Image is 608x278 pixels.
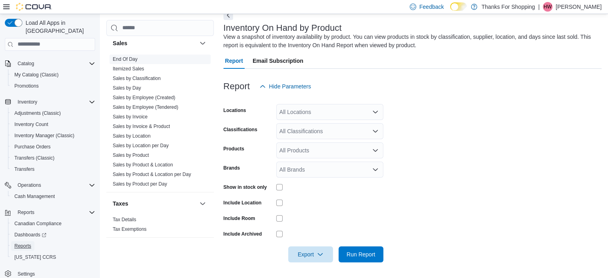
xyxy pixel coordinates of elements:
[11,192,95,201] span: Cash Management
[113,39,196,47] button: Sales
[14,208,95,217] span: Reports
[372,147,379,154] button: Open list of options
[223,23,342,33] h3: Inventory On Hand by Product
[14,166,34,172] span: Transfers
[14,243,31,249] span: Reports
[106,54,214,192] div: Sales
[113,94,175,101] span: Sales by Employee (Created)
[11,219,95,228] span: Canadian Compliance
[269,82,311,90] span: Hide Parameters
[8,218,98,229] button: Canadian Compliance
[14,72,59,78] span: My Catalog (Classic)
[223,215,255,222] label: Include Room
[256,78,314,94] button: Hide Parameters
[8,164,98,175] button: Transfers
[14,180,95,190] span: Operations
[11,219,65,228] a: Canadian Compliance
[113,114,148,120] a: Sales by Invoice
[14,59,37,68] button: Catalog
[113,56,138,62] a: End Of Day
[11,108,95,118] span: Adjustments (Classic)
[198,38,207,48] button: Sales
[16,3,52,11] img: Cova
[113,152,149,158] a: Sales by Product
[14,254,56,260] span: [US_STATE] CCRS
[2,96,98,108] button: Inventory
[113,85,141,91] a: Sales by Day
[113,216,136,223] span: Tax Details
[113,181,167,187] a: Sales by Product per Day
[106,215,214,237] div: Taxes
[8,80,98,92] button: Promotions
[538,2,540,12] p: |
[293,246,328,262] span: Export
[18,271,35,277] span: Settings
[14,97,95,107] span: Inventory
[11,164,38,174] a: Transfers
[14,121,48,128] span: Inventory Count
[14,232,46,238] span: Dashboards
[113,95,175,100] a: Sales by Employee (Created)
[419,3,444,11] span: Feedback
[223,184,267,190] label: Show in stock only
[14,220,62,227] span: Canadian Compliance
[556,2,602,12] p: [PERSON_NAME]
[11,70,62,80] a: My Catalog (Classic)
[11,252,95,262] span: Washington CCRS
[113,75,161,82] span: Sales by Classification
[8,191,98,202] button: Cash Management
[223,107,246,114] label: Locations
[8,229,98,240] a: Dashboards
[372,109,379,115] button: Open list of options
[113,217,136,222] a: Tax Details
[113,200,128,208] h3: Taxes
[113,104,178,110] a: Sales by Employee (Tendered)
[113,171,191,178] span: Sales by Product & Location per Day
[223,10,233,20] button: Next
[113,66,144,72] a: Itemized Sales
[18,182,41,188] span: Operations
[8,119,98,130] button: Inventory Count
[223,33,598,50] div: View a snapshot of inventory availability by product. You can view products in stock by classific...
[2,58,98,69] button: Catalog
[253,53,303,69] span: Email Subscription
[450,2,467,11] input: Dark Mode
[113,123,170,130] span: Sales by Invoice & Product
[544,2,552,12] span: HW
[223,146,244,152] label: Products
[11,142,95,152] span: Purchase Orders
[113,133,151,139] a: Sales by Location
[14,132,74,139] span: Inventory Manager (Classic)
[223,200,261,206] label: Include Location
[14,83,39,89] span: Promotions
[2,180,98,191] button: Operations
[8,240,98,252] button: Reports
[372,166,379,173] button: Open list of options
[8,152,98,164] button: Transfers (Classic)
[113,39,128,47] h3: Sales
[11,70,95,80] span: My Catalog (Classic)
[8,108,98,119] button: Adjustments (Classic)
[11,81,42,91] a: Promotions
[11,120,95,129] span: Inventory Count
[113,162,173,168] a: Sales by Product & Location
[11,164,95,174] span: Transfers
[113,226,147,232] span: Tax Exemptions
[11,81,95,91] span: Promotions
[11,131,95,140] span: Inventory Manager (Classic)
[18,209,34,216] span: Reports
[22,19,95,35] span: Load All Apps in [GEOGRAPHIC_DATA]
[113,143,169,148] a: Sales by Location per Day
[223,165,240,171] label: Brands
[113,76,161,81] a: Sales by Classification
[8,252,98,263] button: [US_STATE] CCRS
[8,130,98,141] button: Inventory Manager (Classic)
[8,141,98,152] button: Purchase Orders
[113,124,170,129] a: Sales by Invoice & Product
[543,2,552,12] div: Hannah Waugh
